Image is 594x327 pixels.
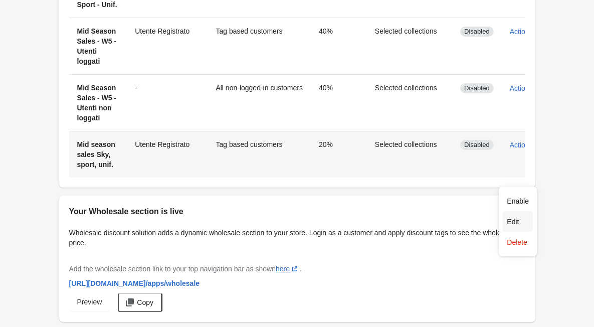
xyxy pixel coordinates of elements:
[503,232,533,252] button: Delete
[507,196,529,206] span: Enable
[367,131,452,178] td: Selected collections
[77,27,117,65] span: Mid Season Sales - W5 - Utenti loggati
[510,84,533,92] span: Actions
[506,79,547,97] button: Actions
[507,237,529,247] span: Delete
[503,211,533,232] button: Edit
[311,131,367,178] td: 20%
[506,23,547,41] button: Actions
[464,141,490,149] span: Disabled
[367,18,452,74] td: Selected collections
[311,74,367,131] td: 40%
[276,265,300,273] a: here
[69,293,110,311] a: Preview
[127,18,208,74] td: Utente Registrato
[69,206,525,218] h2: Your Wholesale section is live
[69,229,514,247] span: Wholesale discount solution adds a dynamic wholesale section to your store. Login as a customer a...
[208,131,311,178] td: Tag based customers
[118,293,162,312] button: Copy
[77,298,102,306] span: Preview
[503,191,533,211] button: Enable
[65,274,204,292] a: [URL][DOMAIN_NAME]/apps/wholesale
[510,141,533,149] span: Actions
[507,217,529,227] span: Edit
[464,28,490,36] span: Disabled
[127,74,208,131] td: -
[69,279,200,287] span: [URL][DOMAIN_NAME] /apps/wholesale
[510,28,533,36] span: Actions
[367,74,452,131] td: Selected collections
[208,18,311,74] td: Tag based customers
[137,298,153,306] span: Copy
[77,84,117,122] span: Mid Season Sales - W5 - Utenti non loggati
[208,74,311,131] td: All non-logged-in customers
[311,18,367,74] td: 40%
[69,265,302,273] span: Add the wholesale section link to your top navigation bar as shown .
[464,84,490,92] span: Disabled
[506,136,547,154] button: Actions
[77,140,115,169] span: Mid season sales Sky, sport, unif.
[127,131,208,178] td: Utente Registrato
